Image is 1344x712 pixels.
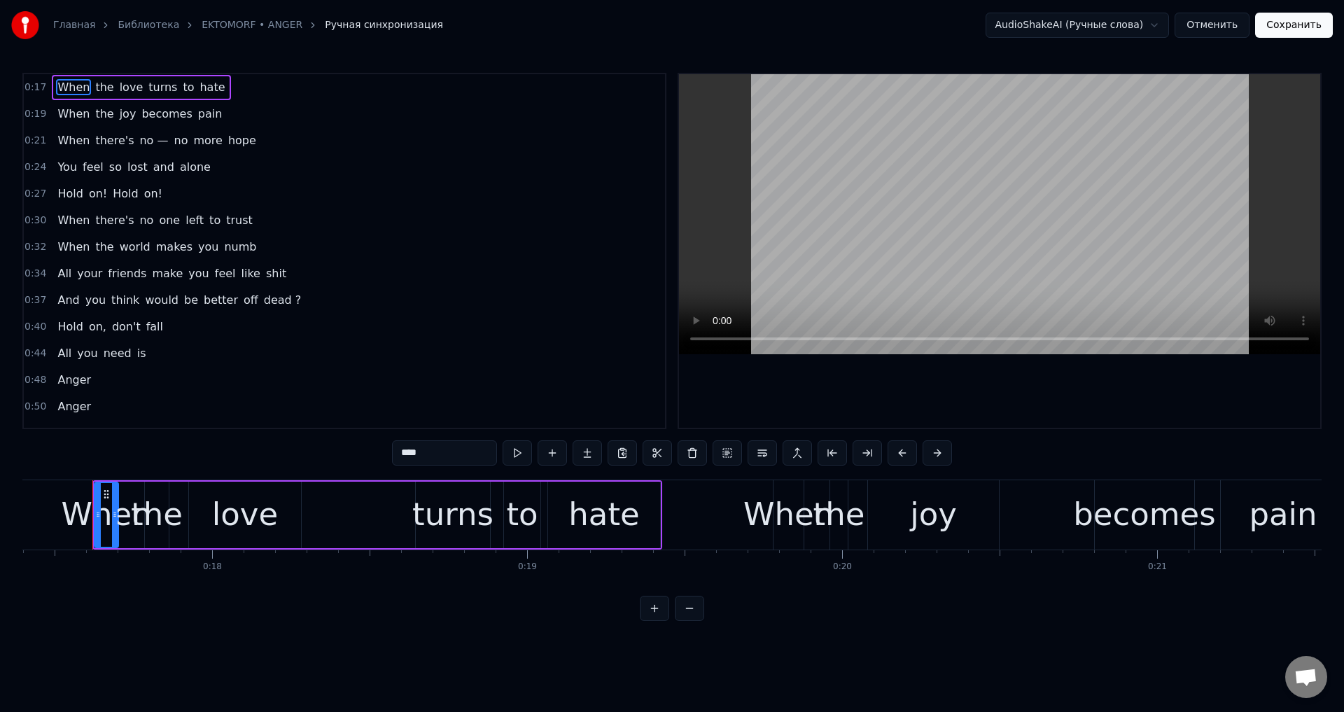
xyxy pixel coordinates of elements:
nav: breadcrumb [53,18,443,32]
span: Hold [56,186,84,202]
span: 0:24 [24,160,46,174]
span: on! [87,186,108,202]
span: on, [87,319,108,335]
div: turns [412,491,493,538]
div: When [743,491,834,538]
span: on! [143,186,164,202]
span: makes [155,239,194,255]
span: world [118,239,152,255]
span: When [56,106,91,122]
img: youka [11,11,39,39]
div: becomes [1073,491,1216,538]
div: the [813,491,865,538]
span: 0:52 [24,426,46,440]
span: When [56,132,91,148]
span: fall [145,319,164,335]
span: you [76,345,99,361]
button: Сохранить [1255,13,1333,38]
span: off [242,292,260,308]
span: to [208,212,222,228]
div: love [212,491,278,538]
span: better [202,292,239,308]
span: All [56,345,73,361]
span: alone [178,159,212,175]
span: one [157,212,181,228]
span: trust [225,212,254,228]
div: joy [910,491,957,538]
div: 0:20 [833,561,852,573]
span: When [56,212,91,228]
span: Hold [56,319,84,335]
a: Главная [53,18,95,32]
span: need [102,345,133,361]
span: Anger [56,425,92,441]
span: you [197,239,220,255]
span: the [94,79,115,95]
span: friends [106,265,148,281]
span: no — [138,132,169,148]
span: make [150,265,184,281]
div: pain [1249,491,1317,538]
button: Отменить [1175,13,1249,38]
span: 0:37 [24,293,46,307]
a: Библиотека [118,18,179,32]
span: shit [265,265,288,281]
span: feel [81,159,105,175]
div: When [61,491,151,538]
span: And [56,292,80,308]
span: Hold [111,186,139,202]
span: would [143,292,180,308]
div: hate [568,491,639,538]
span: All [56,265,73,281]
span: is [136,345,148,361]
span: no [172,132,189,148]
span: joy [118,106,138,122]
span: the [94,239,115,255]
span: 0:50 [24,400,46,414]
span: 0:48 [24,373,46,387]
span: When [56,79,91,95]
span: to [181,79,195,95]
span: numb [223,239,258,255]
span: 0:44 [24,347,46,361]
span: You [56,159,78,175]
span: the [94,106,115,122]
span: don't [111,319,142,335]
span: you [84,292,107,308]
span: be [183,292,199,308]
span: so [108,159,123,175]
span: becomes [140,106,193,122]
span: more [192,132,223,148]
span: and [152,159,176,175]
span: Anger [56,372,92,388]
span: think [110,292,141,308]
span: there's [94,212,135,228]
span: When [56,239,91,255]
span: turns [147,79,178,95]
a: EKTOMORF • ANGER [202,18,302,32]
span: left [184,212,205,228]
span: 0:21 [24,134,46,148]
span: no [138,212,155,228]
span: hate [198,79,226,95]
span: dead ? [262,292,303,308]
span: 0:30 [24,214,46,228]
span: there's [94,132,135,148]
span: 0:19 [24,107,46,121]
div: 0:18 [203,561,222,573]
span: your [76,265,104,281]
span: 0:17 [24,81,46,95]
span: love [118,79,145,95]
span: feel [213,265,237,281]
span: 0:32 [24,240,46,254]
div: 0:21 [1148,561,1167,573]
div: to [506,491,538,538]
span: you [187,265,210,281]
span: Anger [56,398,92,414]
div: 0:19 [518,561,537,573]
span: 0:27 [24,187,46,201]
span: Ручная синхронизация [325,18,443,32]
div: the [131,491,183,538]
span: lost [126,159,149,175]
span: hope [227,132,258,148]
